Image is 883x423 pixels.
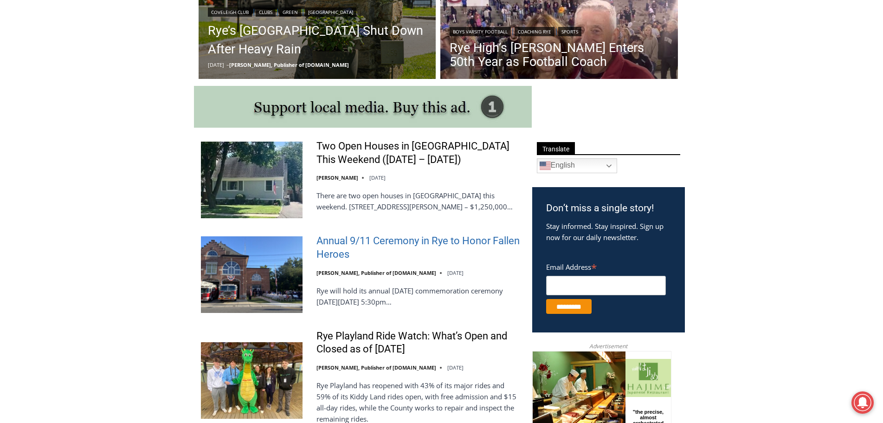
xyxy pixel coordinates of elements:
a: [GEOGRAPHIC_DATA] [305,7,356,17]
img: en [540,160,551,171]
label: Email Address [546,258,666,274]
a: [PERSON_NAME], Publisher of [DOMAIN_NAME] [229,61,349,68]
div: | | | [208,6,427,17]
a: Rye’s [GEOGRAPHIC_DATA] Shut Down After Heavy Rain [208,21,427,59]
a: Clubs [256,7,276,17]
span: Intern @ [DOMAIN_NAME] [243,92,430,113]
a: Rye High’s [PERSON_NAME] Enters 50th Year as Football Coach [450,41,669,69]
a: Intern @ [DOMAIN_NAME] [223,90,450,116]
a: English [537,158,617,173]
span: Translate [537,142,575,155]
span: Open Tues. - Sun. [PHONE_NUMBER] [3,96,91,131]
img: Annual 9/11 Ceremony in Rye to Honor Fallen Heroes [201,236,303,312]
span: Advertisement [580,342,637,351]
img: Two Open Houses in Rye This Weekend (September 6 – 7) [201,142,303,218]
a: Open Tues. - Sun. [PHONE_NUMBER] [0,93,93,116]
a: Sports [558,27,581,36]
a: Rye Playland Ride Watch: What’s Open and Closed as of [DATE] [316,330,520,356]
div: | | [450,25,669,36]
time: [DATE] [447,364,464,371]
time: [DATE] [208,61,224,68]
p: There are two open houses in [GEOGRAPHIC_DATA] this weekend. [STREET_ADDRESS][PERSON_NAME] – $1,2... [316,190,520,212]
a: Annual 9/11 Ceremony in Rye to Honor Fallen Heroes [316,234,520,261]
a: Green [279,7,301,17]
time: [DATE] [369,174,386,181]
a: [PERSON_NAME] [316,174,358,181]
a: Coaching Rye [515,27,554,36]
a: Two Open Houses in [GEOGRAPHIC_DATA] This Weekend ([DATE] – [DATE]) [316,140,520,166]
div: "the precise, almost orchestrated movements of cutting and assembling sushi and [PERSON_NAME] mak... [96,58,136,111]
div: "[PERSON_NAME] and I covered the [DATE] Parade, which was a really eye opening experience as I ha... [234,0,438,90]
a: Coveleigh Club [208,7,252,17]
p: Rye will hold its annual [DATE] commemoration ceremony [DATE][DATE] 5:30pm… [316,285,520,307]
h3: Don’t miss a single story! [546,201,671,216]
time: [DATE] [447,269,464,276]
p: Stay informed. Stay inspired. Sign up now for our daily newsletter. [546,221,671,243]
span: – [226,61,229,68]
img: support local media, buy this ad [194,86,532,128]
a: [PERSON_NAME], Publisher of [DOMAIN_NAME] [316,269,436,276]
a: [PERSON_NAME], Publisher of [DOMAIN_NAME] [316,364,436,371]
a: Boys Varsity Football [450,27,511,36]
img: Rye Playland Ride Watch: What’s Open and Closed as of Thursday, September 4, 2025 [201,342,303,418]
